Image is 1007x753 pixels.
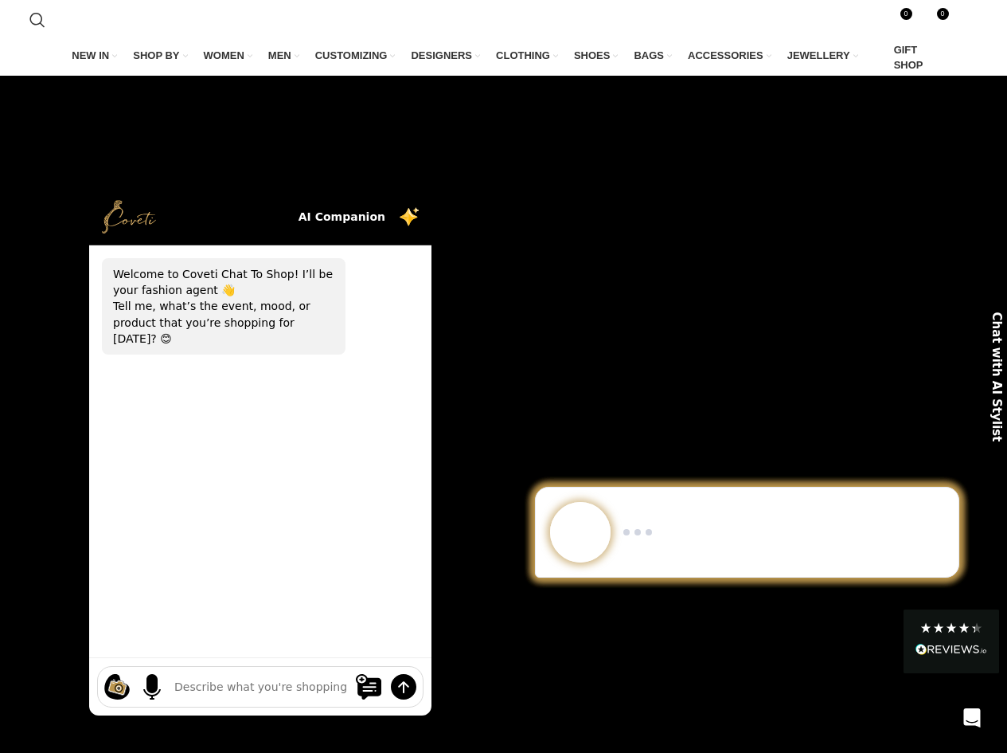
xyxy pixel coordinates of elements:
a: NEW IN [72,39,117,73]
a: 0 [917,4,950,36]
a: BAGS [634,39,672,73]
span: ACCESSORIES [688,49,763,63]
a: Search [21,4,53,36]
div: 4.28 Stars [919,622,983,634]
a: CLOTHING [496,39,558,73]
a: MEN [268,39,299,73]
span: WOMEN [204,49,244,63]
span: MEN [268,49,291,63]
a: SHOP BY [133,39,187,73]
a: DESIGNERS [411,39,480,73]
span: CUSTOMIZING [315,49,388,63]
div: Open Intercom Messenger [953,699,991,737]
a: GIFT SHOP [874,39,935,76]
span: GIFT SHOP [894,43,935,72]
div: Read All Reviews [915,641,987,661]
div: My Wishlist [917,4,950,36]
span: SHOES [574,49,611,63]
span: NEW IN [72,49,109,63]
div: Main navigation [21,39,986,76]
span: 0 [900,8,912,20]
img: Primary Gold [679,327,814,463]
span: SHOP BY [133,49,179,63]
img: REVIEWS.io [915,644,987,655]
span: CLOTHING [496,49,550,63]
img: GiftBag [874,51,888,65]
span: 0 [937,8,949,20]
div: Chat to Shop demo [524,487,970,578]
span: DESIGNERS [411,49,472,63]
a: JEWELLERY [787,39,858,73]
a: ACCESSORIES [688,39,771,73]
a: CUSTOMIZING [315,39,396,73]
a: SHOES [574,39,619,73]
div: Read All Reviews [904,610,999,673]
a: 0 [880,4,913,36]
span: BAGS [634,49,664,63]
a: WOMEN [204,39,252,73]
span: JEWELLERY [787,49,850,63]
